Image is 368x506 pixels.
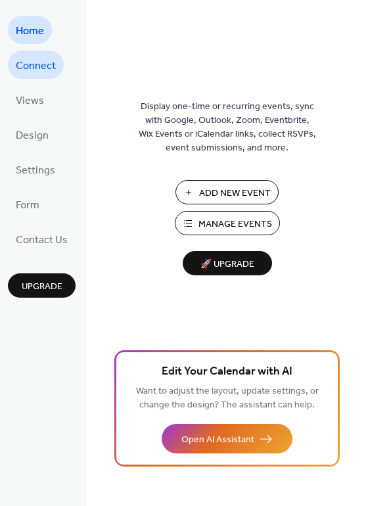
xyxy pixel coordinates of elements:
[16,195,39,216] span: Form
[136,382,319,414] span: Want to adjust the layout, update settings, or change the design? The assistant can help.
[8,16,52,44] a: Home
[175,180,279,204] button: Add New Event
[22,280,62,294] span: Upgrade
[162,424,292,453] button: Open AI Assistant
[16,230,68,250] span: Contact Us
[16,56,56,76] span: Connect
[191,256,264,273] span: 🚀 Upgrade
[183,251,272,275] button: 🚀 Upgrade
[8,120,57,149] a: Design
[162,363,292,381] span: Edit Your Calendar with AI
[16,91,44,111] span: Views
[8,51,64,79] a: Connect
[8,273,76,298] button: Upgrade
[199,187,271,200] span: Add New Event
[181,433,254,447] span: Open AI Assistant
[8,85,52,114] a: Views
[8,190,47,218] a: Form
[8,155,63,183] a: Settings
[16,160,55,181] span: Settings
[8,225,76,253] a: Contact Us
[175,211,280,235] button: Manage Events
[16,21,44,41] span: Home
[198,218,272,231] span: Manage Events
[139,100,316,155] span: Display one-time or recurring events, sync with Google, Outlook, Zoom, Eventbrite, Wix Events or ...
[16,126,49,146] span: Design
